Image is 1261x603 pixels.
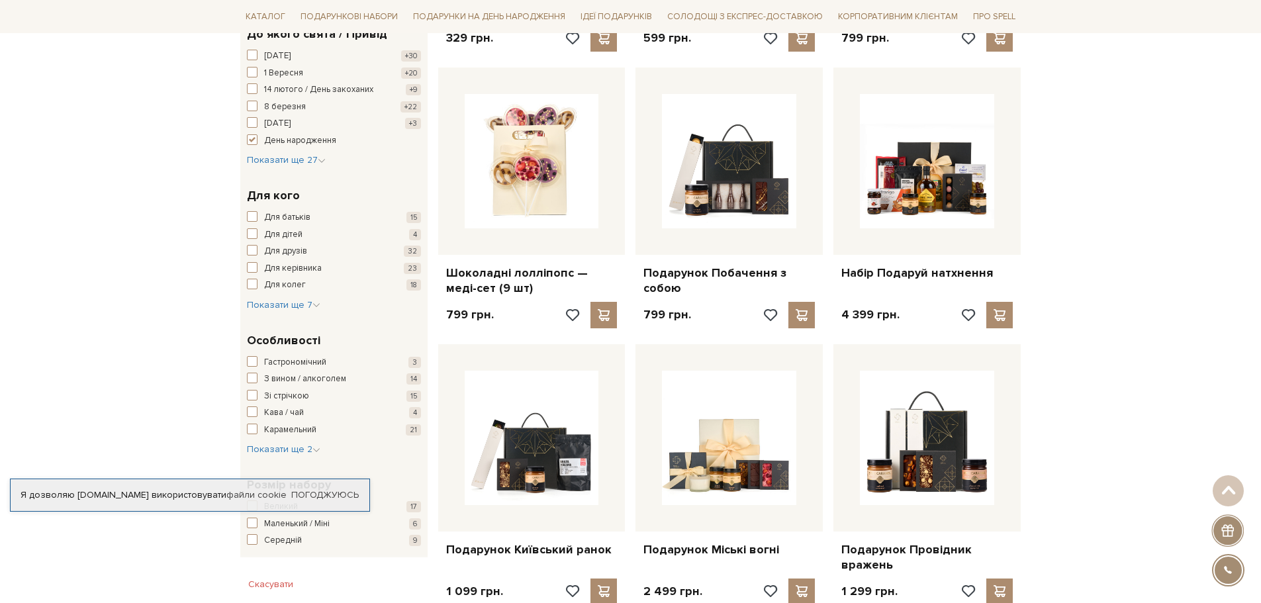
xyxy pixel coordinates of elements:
[643,584,702,599] p: 2 499 грн.
[406,373,421,385] span: 14
[247,134,421,148] button: День народження
[247,299,320,310] span: Показати ще 7
[247,518,421,531] button: Маленький / Міні 6
[406,391,421,402] span: 15
[446,584,503,599] p: 1 099 грн.
[240,574,301,595] button: Скасувати
[247,228,421,242] button: Для дітей 4
[446,307,494,322] p: 799 грн.
[643,30,691,46] p: 599 грн.
[247,299,320,312] button: Показати ще 7
[264,518,330,531] span: Маленький / Міні
[247,356,421,369] button: Гастрономічний 3
[662,5,828,28] a: Солодощі з експрес-доставкою
[841,584,898,599] p: 1 299 грн.
[264,117,291,130] span: [DATE]
[247,67,421,80] button: 1 Вересня +20
[247,424,421,437] button: Карамельний 21
[401,50,421,62] span: +30
[247,373,421,386] button: З вином / алкоголем 14
[400,101,421,113] span: +22
[406,501,421,512] span: 17
[226,489,287,500] a: файли cookie
[409,407,421,418] span: 4
[841,30,889,46] p: 799 грн.
[264,50,291,63] span: [DATE]
[406,424,421,436] span: 21
[291,489,359,501] a: Погоджуюсь
[264,424,316,437] span: Карамельний
[446,265,618,297] a: Шоколадні лолліпопс — меді-сет (9 шт)
[406,279,421,291] span: 18
[409,518,421,530] span: 6
[264,534,302,547] span: Середній
[264,390,309,403] span: Зі стрічкою
[247,25,387,43] span: До якого свята / Привід
[409,229,421,240] span: 4
[264,279,306,292] span: Для колег
[247,476,331,494] span: Розмір набору
[833,7,963,27] a: Корпоративним клієнтам
[247,245,421,258] button: Для друзів 32
[409,535,421,546] span: 9
[264,228,303,242] span: Для дітей
[264,406,304,420] span: Кава / чай
[408,357,421,368] span: 3
[643,542,815,557] a: Подарунок Міські вогні
[264,245,307,258] span: Для друзів
[264,101,306,114] span: 8 березня
[264,262,322,275] span: Для керівника
[247,117,421,130] button: [DATE] +3
[264,356,326,369] span: Гастрономічний
[264,211,310,224] span: Для батьків
[247,279,421,292] button: Для колег 18
[247,83,421,97] button: 14 лютого / День закоханих +9
[404,263,421,274] span: 23
[446,30,493,46] p: 329 грн.
[247,262,421,275] button: Для керівника 23
[247,101,421,114] button: 8 березня +22
[295,7,403,27] a: Подарункові набори
[247,443,320,455] span: Показати ще 2
[446,542,618,557] a: Подарунок Київський ранок
[264,67,303,80] span: 1 Вересня
[247,154,326,165] span: Показати ще 27
[247,50,421,63] button: [DATE] +30
[247,534,421,547] button: Середній 9
[405,118,421,129] span: +3
[406,212,421,223] span: 15
[406,84,421,95] span: +9
[968,7,1021,27] a: Про Spell
[264,83,373,97] span: 14 лютого / День закоханих
[247,443,320,456] button: Показати ще 2
[11,489,369,501] div: Я дозволяю [DOMAIN_NAME] використовувати
[247,390,421,403] button: Зі стрічкою 15
[247,406,421,420] button: Кава / чай 4
[247,211,421,224] button: Для батьків 15
[841,265,1013,281] a: Набір Подаруй натхнення
[643,265,815,297] a: Подарунок Побачення з собою
[643,307,691,322] p: 799 грн.
[264,373,346,386] span: З вином / алкоголем
[841,542,1013,573] a: Подарунок Провідник вражень
[240,7,291,27] a: Каталог
[841,307,900,322] p: 4 399 грн.
[408,7,571,27] a: Подарунки на День народження
[575,7,657,27] a: Ідеї подарунків
[247,187,300,205] span: Для кого
[247,332,320,349] span: Особливості
[247,154,326,167] button: Показати ще 27
[264,134,336,148] span: День народження
[404,246,421,257] span: 32
[401,68,421,79] span: +20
